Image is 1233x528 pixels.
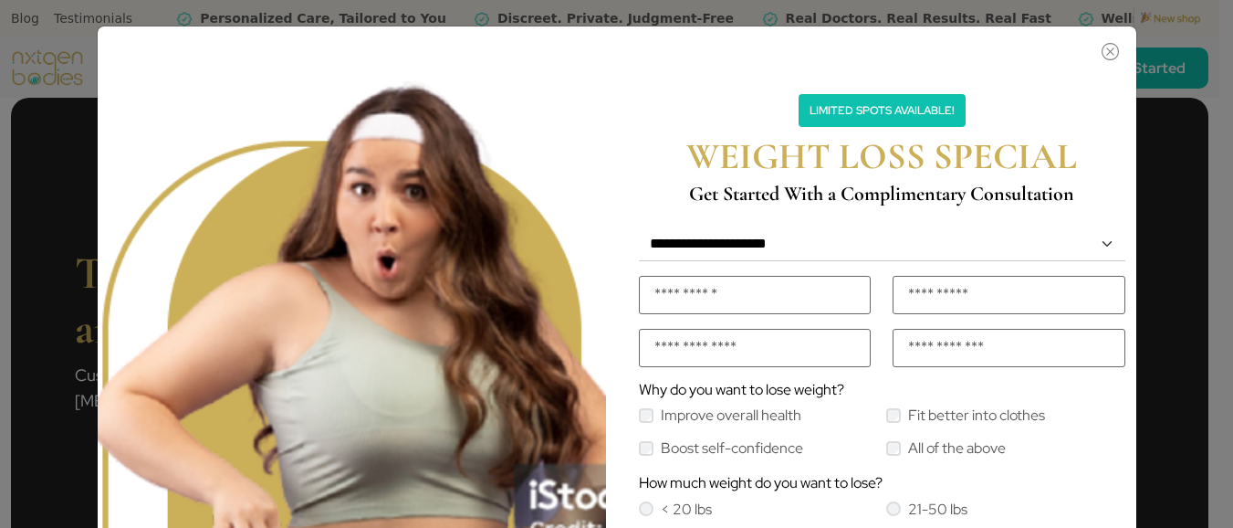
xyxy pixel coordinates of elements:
[661,502,712,517] label: < 20 lbs
[639,383,844,397] label: Why do you want to lose weight?
[628,36,1123,58] button: Close
[661,408,801,423] label: Improve overall health
[661,441,803,456] label: Boost self-confidence
[643,182,1122,206] h4: Get Started With a Complimentary Consultation
[908,408,1045,423] label: Fit better into clothes
[908,502,967,517] label: 21-50 lbs
[639,476,883,491] label: How much weight do you want to lose?
[799,94,966,127] p: Limited Spots Available!
[908,441,1006,456] label: All of the above
[643,134,1122,178] h2: WEIGHT LOSS SPECIAL
[639,227,1125,261] select: Default select example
